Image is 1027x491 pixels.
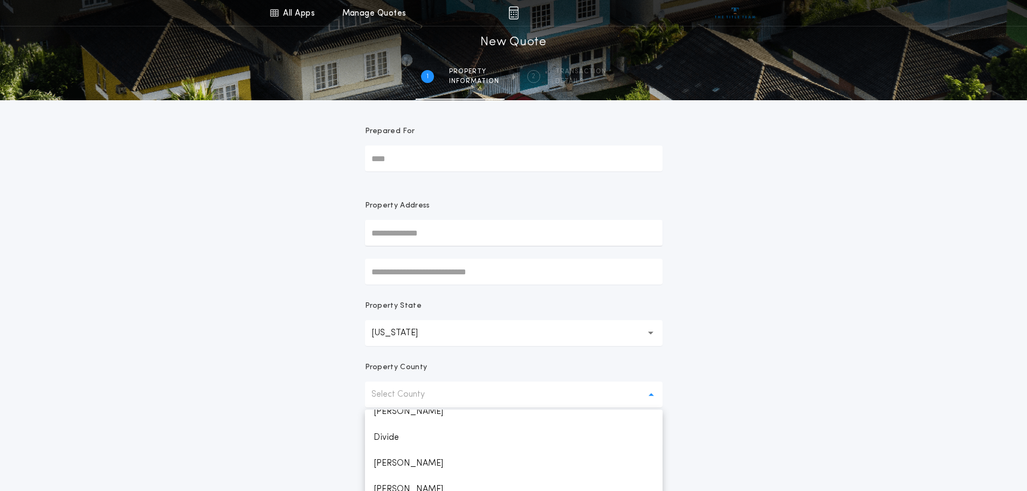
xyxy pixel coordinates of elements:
[371,388,442,401] p: Select County
[365,200,663,211] p: Property Address
[365,146,663,171] input: Prepared For
[532,72,535,81] h2: 2
[365,320,663,346] button: [US_STATE]
[365,382,663,407] button: Select County
[371,327,435,340] p: [US_STATE]
[449,77,499,86] span: information
[555,77,606,86] span: details
[365,126,415,137] p: Prepared For
[555,67,606,76] span: Transaction
[480,34,546,51] h1: New Quote
[365,425,663,451] p: Divide
[715,8,755,18] img: vs-icon
[426,72,429,81] h2: 1
[449,67,499,76] span: Property
[365,362,428,373] p: Property County
[365,399,663,425] p: [PERSON_NAME]
[508,6,519,19] img: img
[365,301,422,312] p: Property State
[365,451,663,476] p: [PERSON_NAME]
